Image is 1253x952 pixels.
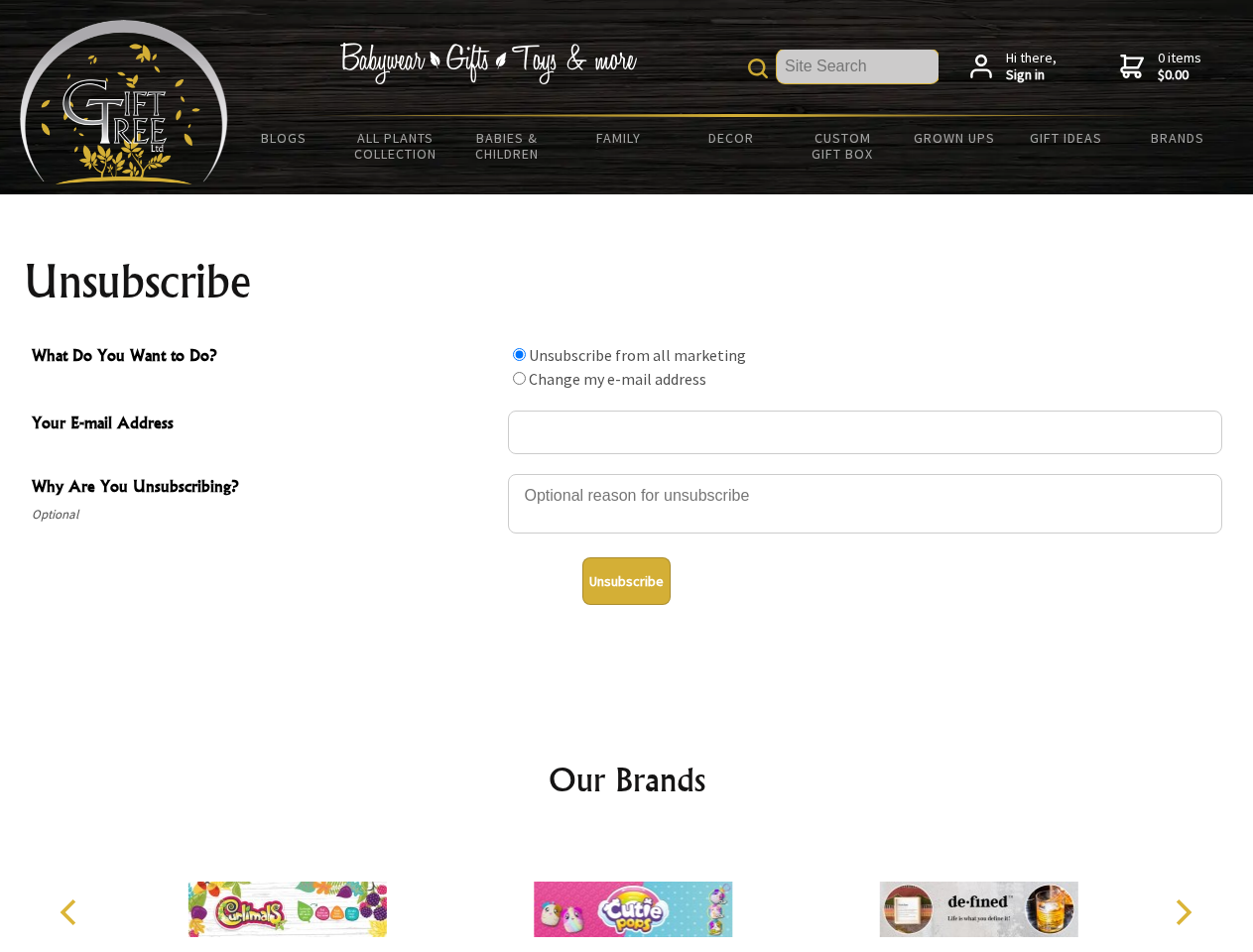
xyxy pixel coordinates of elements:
input: What Do You Want to Do? [513,348,526,361]
strong: Sign in [1006,66,1057,84]
a: Gift Ideas [1010,117,1122,159]
span: What Do You Want to Do? [32,343,498,372]
span: Why Are You Unsubscribing? [32,474,498,503]
a: All Plants Collection [340,117,452,175]
a: Family [564,117,676,159]
h2: Our Brands [40,756,1214,803]
a: Custom Gift Box [787,117,899,175]
a: BLOGS [228,117,340,159]
button: Previous [50,891,93,934]
span: Hi there, [1006,50,1057,84]
a: Decor [675,117,787,159]
input: Site Search [777,50,939,83]
button: Unsubscribe [582,557,671,605]
a: 0 items$0.00 [1120,50,1201,84]
a: Hi there,Sign in [970,50,1057,84]
a: Grown Ups [898,117,1010,159]
a: Brands [1122,117,1234,159]
img: Babywear - Gifts - Toys & more [339,43,637,84]
label: Unsubscribe from all marketing [529,345,746,365]
a: Babies & Children [451,117,564,175]
strong: $0.00 [1158,66,1201,84]
label: Change my e-mail address [529,369,706,389]
img: Babyware - Gifts - Toys and more... [20,20,228,184]
span: Optional [32,503,498,527]
h1: Unsubscribe [24,258,1230,305]
img: product search [748,59,768,78]
input: What Do You Want to Do? [513,372,526,385]
span: 0 items [1158,49,1201,84]
input: Your E-mail Address [508,411,1222,454]
span: Your E-mail Address [32,411,498,439]
textarea: Why Are You Unsubscribing? [508,474,1222,534]
button: Next [1161,891,1204,934]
